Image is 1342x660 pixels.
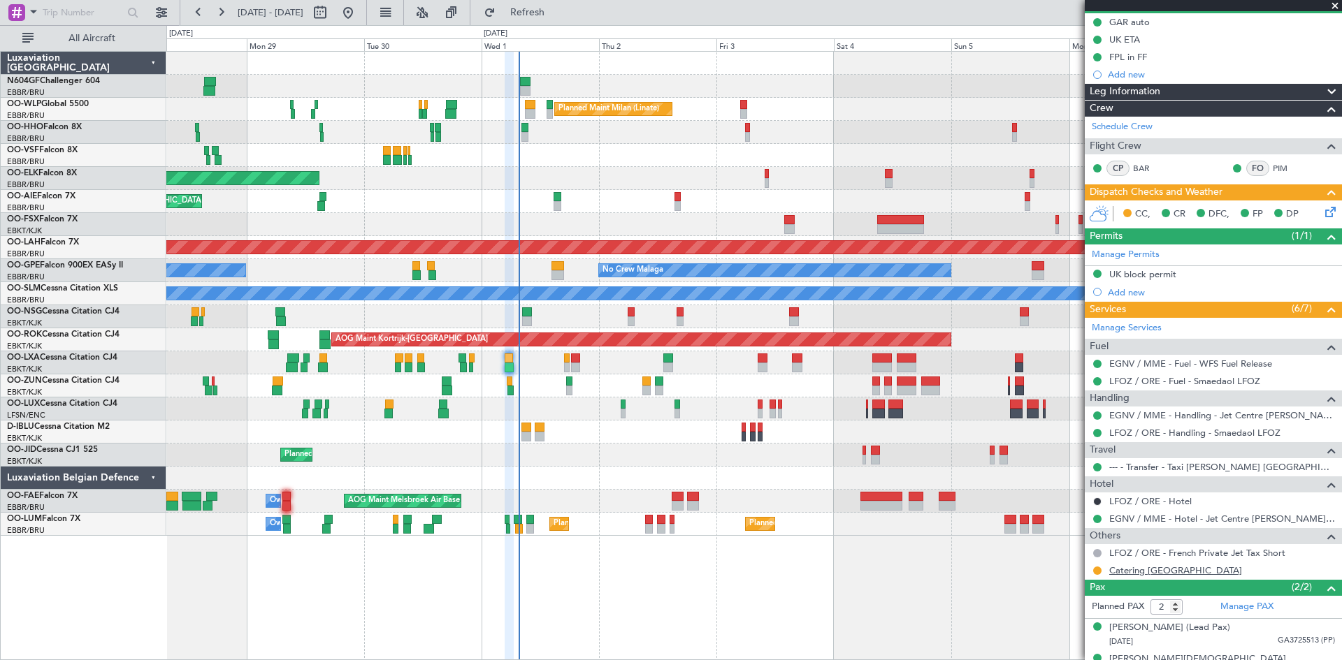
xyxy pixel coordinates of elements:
[1135,207,1150,221] span: CC,
[7,77,40,85] span: N604GF
[7,502,45,513] a: EBBR/BRU
[7,433,42,443] a: EBKT/KJK
[1133,162,1164,175] a: BAR
[1109,51,1147,63] div: FPL in FF
[7,238,41,247] span: OO-LAH
[1109,621,1230,635] div: [PERSON_NAME] (Lead Pax)
[7,307,42,316] span: OO-NSG
[1092,321,1162,335] a: Manage Services
[7,515,80,523] a: OO-LUMFalcon 7X
[1278,635,1335,647] span: GA3725513 (PP)
[1253,207,1263,221] span: FP
[554,513,807,534] div: Planned Maint [GEOGRAPHIC_DATA] ([GEOGRAPHIC_DATA] National)
[7,318,42,328] a: EBKT/KJK
[1090,580,1105,596] span: Pax
[558,98,659,119] div: Planned Maint Milan (Linate)
[1286,207,1299,221] span: DP
[7,215,39,223] span: OO-FSX
[7,410,45,420] a: LFSN/ENC
[1109,513,1335,525] a: EGNV / MME - Hotel - Jet Centre [PERSON_NAME] Aviation EGNV / MME
[1108,68,1335,80] div: Add new
[1090,442,1116,458] span: Travel
[7,169,77,177] a: OO-ELKFalcon 8X
[1092,120,1153,134] a: Schedule Crew
[951,38,1069,51] div: Sun 5
[7,156,45,167] a: EBBR/BRU
[7,330,120,339] a: OO-ROKCessna Citation CJ4
[270,513,365,534] div: Owner Melsbroek Air Base
[1092,600,1144,614] label: Planned PAX
[348,490,460,511] div: AOG Maint Melsbroek Air Base
[477,1,561,24] button: Refresh
[238,6,303,19] span: [DATE] - [DATE]
[1292,580,1312,594] span: (2/2)
[7,146,78,154] a: OO-VSFFalcon 8X
[7,146,39,154] span: OO-VSF
[7,492,78,500] a: OO-FAEFalcon 7X
[1109,461,1335,473] a: --- - Transfer - Taxi [PERSON_NAME] [GEOGRAPHIC_DATA]
[7,110,45,121] a: EBBR/BRU
[599,38,716,51] div: Thu 2
[1090,138,1141,154] span: Flight Crew
[7,376,42,385] span: OO-ZUN
[7,215,78,223] a: OO-FSXFalcon 7X
[169,28,193,40] div: [DATE]
[7,376,120,385] a: OO-ZUNCessna Citation CJ4
[7,353,40,362] span: OO-LXA
[1090,228,1123,244] span: Permits
[7,353,117,362] a: OO-LXACessna Citation CJ4
[7,272,45,282] a: EBBR/BRU
[7,192,75,200] a: OO-AIEFalcon 7X
[1109,375,1260,387] a: LFOZ / ORE - Fuel - Smaedaol LFOZ
[1220,600,1274,614] a: Manage PAX
[7,423,110,431] a: D-IBLUCessna Citation M2
[15,27,152,50] button: All Aircraft
[36,34,147,43] span: All Aircraft
[129,38,246,51] div: Sun 28
[1069,38,1187,51] div: Mon 6
[1090,184,1222,200] span: Dispatch Checks and Weather
[1109,409,1335,421] a: EGNV / MME - Handling - Jet Centre [PERSON_NAME] Aviation EGNV / MME
[7,399,40,408] span: OO-LUX
[7,100,89,108] a: OO-WLPGlobal 5500
[1109,34,1140,45] div: UK ETA
[1109,16,1150,28] div: GAR auto
[1090,390,1130,406] span: Handling
[7,261,40,270] span: OO-GPE
[7,446,36,454] span: OO-JID
[1109,427,1280,439] a: LFOZ / ORE - Handling - Smaedaol LFOZ
[7,515,42,523] span: OO-LUM
[482,38,599,51] div: Wed 1
[7,284,41,293] span: OO-SLM
[7,261,123,270] a: OO-GPEFalcon 900EX EASy II
[1109,636,1133,647] span: [DATE]
[7,456,42,467] a: EBKT/KJK
[1090,302,1126,318] span: Services
[7,87,45,98] a: EBBR/BRU
[1090,528,1120,544] span: Others
[7,284,118,293] a: OO-SLMCessna Citation XLS
[7,423,34,431] span: D-IBLU
[7,399,117,408] a: OO-LUXCessna Citation CJ4
[284,444,447,465] div: Planned Maint Kortrijk-[GEOGRAPHIC_DATA]
[1109,564,1242,576] a: Catering [GEOGRAPHIC_DATA]
[7,364,42,374] a: EBKT/KJK
[7,123,43,131] span: OO-HHO
[1090,339,1109,355] span: Fuel
[1109,268,1176,280] div: UK block permit
[603,260,663,281] div: No Crew Malaga
[7,123,82,131] a: OO-HHOFalcon 8X
[7,295,45,305] a: EBBR/BRU
[7,249,45,259] a: EBBR/BRU
[7,179,45,190] a: EBBR/BRU
[716,38,834,51] div: Fri 3
[7,203,45,213] a: EBBR/BRU
[498,8,557,17] span: Refresh
[7,341,42,351] a: EBKT/KJK
[1273,162,1304,175] a: PIM
[7,238,79,247] a: OO-LAHFalcon 7X
[1109,495,1192,507] a: LFOZ / ORE - Hotel
[1292,301,1312,316] span: (6/7)
[7,226,42,236] a: EBKT/KJK
[7,169,38,177] span: OO-ELK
